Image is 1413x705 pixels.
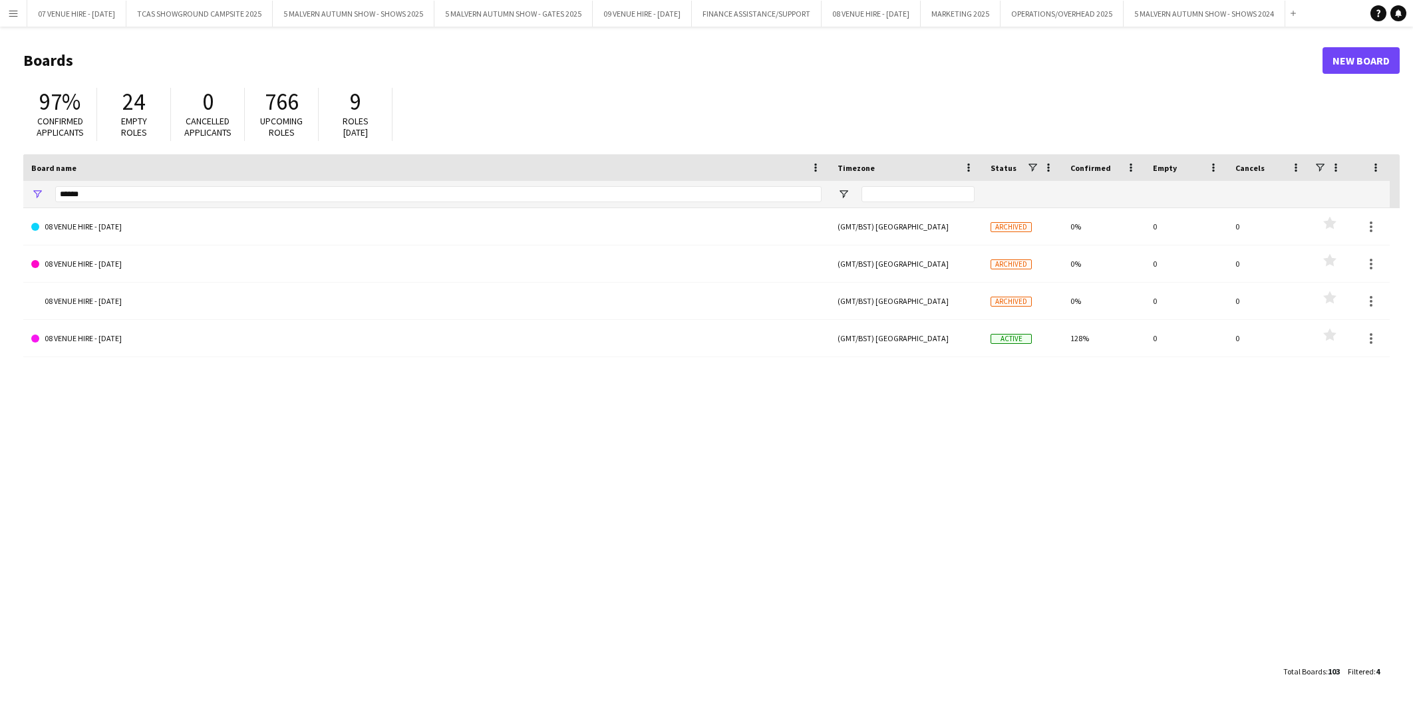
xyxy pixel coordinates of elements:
span: 766 [265,87,299,116]
span: Archived [991,297,1032,307]
div: 0% [1062,208,1145,245]
button: OPERATIONS/OVERHEAD 2025 [1001,1,1124,27]
button: 5 MALVERN AUTUMN SHOW - SHOWS 2024 [1124,1,1285,27]
div: 0 [1145,245,1227,282]
span: Total Boards [1283,666,1326,676]
div: (GMT/BST) [GEOGRAPHIC_DATA] [830,245,983,282]
div: 128% [1062,320,1145,356]
a: 08 VENUE HIRE - [DATE] [31,208,822,245]
div: : [1348,658,1380,684]
button: 5 MALVERN AUTUMN SHOW - GATES 2025 [434,1,593,27]
span: Status [991,163,1017,173]
div: 0% [1062,283,1145,319]
button: FINANCE ASSISTANCE/SUPPORT [692,1,822,27]
div: (GMT/BST) [GEOGRAPHIC_DATA] [830,208,983,245]
div: 0 [1145,283,1227,319]
span: Confirmed [1070,163,1111,173]
a: 08 VENUE HIRE - [DATE] [31,245,822,283]
button: MARKETING 2025 [921,1,1001,27]
span: 0 [202,87,214,116]
button: 09 VENUE HIRE - [DATE] [593,1,692,27]
span: Empty [1153,163,1177,173]
div: 0 [1227,245,1310,282]
span: Archived [991,222,1032,232]
button: Open Filter Menu [31,188,43,200]
h1: Boards [23,51,1323,70]
span: Timezone [838,163,875,173]
div: 0 [1145,320,1227,356]
span: Empty roles [121,115,147,138]
input: Board name Filter Input [55,186,822,202]
span: 24 [122,87,145,116]
span: 97% [39,87,80,116]
span: Upcoming roles [260,115,303,138]
span: Roles [DATE] [343,115,369,138]
a: 08 VENUE HIRE - [DATE] [31,320,822,357]
div: 0 [1227,320,1310,356]
span: Active [991,334,1032,344]
button: 08 VENUE HIRE - [DATE] [822,1,921,27]
div: (GMT/BST) [GEOGRAPHIC_DATA] [830,320,983,356]
div: 0 [1227,283,1310,319]
a: 08 VENUE HIRE - [DATE] [31,283,822,320]
span: Cancelled applicants [184,115,232,138]
button: 5 MALVERN AUTUMN SHOW - SHOWS 2025 [273,1,434,27]
span: 103 [1328,666,1340,676]
div: 0 [1227,208,1310,245]
input: Timezone Filter Input [862,186,975,202]
button: TCAS SHOWGROUND CAMPSITE 2025 [126,1,273,27]
a: New Board [1323,47,1400,74]
div: (GMT/BST) [GEOGRAPHIC_DATA] [830,283,983,319]
div: 0% [1062,245,1145,282]
span: Archived [991,259,1032,269]
button: 07 VENUE HIRE - [DATE] [27,1,126,27]
span: 9 [350,87,361,116]
span: Confirmed applicants [37,115,84,138]
div: : [1283,658,1340,684]
button: Open Filter Menu [838,188,850,200]
div: 0 [1145,208,1227,245]
span: Cancels [1235,163,1265,173]
span: Board name [31,163,77,173]
span: 4 [1376,666,1380,676]
span: Filtered [1348,666,1374,676]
